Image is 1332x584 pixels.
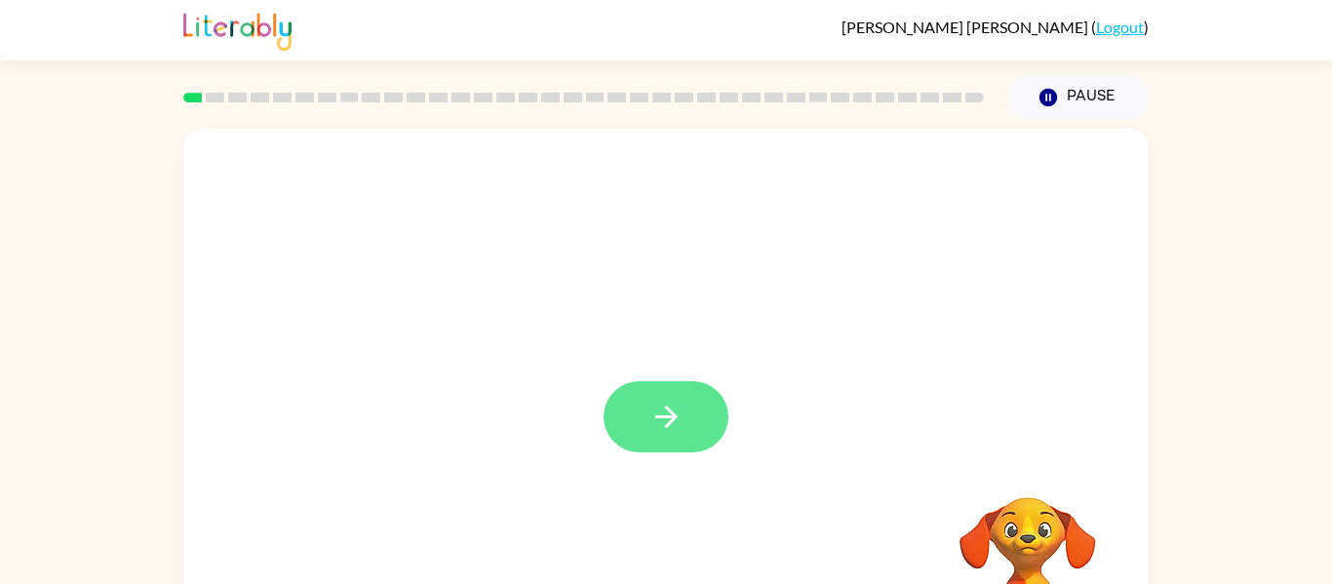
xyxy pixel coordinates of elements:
[183,8,292,51] img: Literably
[1007,75,1149,120] button: Pause
[842,18,1091,36] span: [PERSON_NAME] [PERSON_NAME]
[842,18,1149,36] div: ( )
[1096,18,1144,36] a: Logout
